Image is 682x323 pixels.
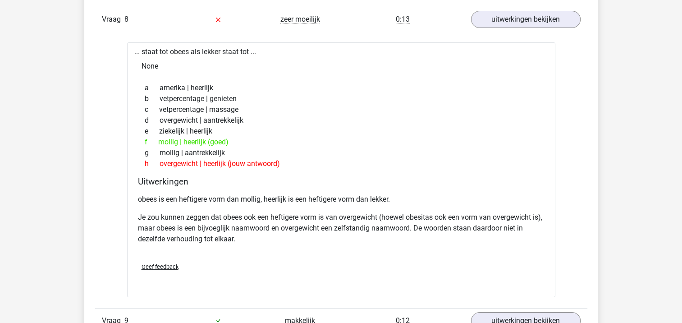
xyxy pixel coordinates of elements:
div: ... staat tot obees als lekker staat tot ... [127,42,555,297]
span: h [145,158,160,169]
p: Je zou kunnen zeggen dat obees ook een heftigere vorm is van overgewicht (hoewel obesitas ook een... [138,212,545,245]
div: ziekelijk | heerlijk [138,126,545,137]
span: d [145,115,160,126]
h4: Uitwerkingen [138,176,545,187]
div: overgewicht | aantrekkelijk [138,115,545,126]
div: vetpercentage | genieten [138,93,545,104]
div: vetpercentage | massage [138,104,545,115]
div: None [134,57,548,75]
span: f [145,137,158,148]
p: obees is een heftigere vorm dan mollig, heerlijk is een heftigere vorm dan lekker. [138,194,545,205]
div: overgewicht | heerlijk (jouw antwoord) [138,158,545,169]
span: e [145,126,159,137]
a: uitwerkingen bekijken [471,11,581,28]
div: mollig | aantrekkelijk [138,148,545,158]
span: c [145,104,159,115]
span: Geef feedback [142,263,179,270]
span: b [145,93,160,104]
span: 0:13 [396,15,410,24]
span: g [145,148,160,158]
span: Vraag [102,14,124,25]
div: amerika | heerlijk [138,83,545,93]
span: zeer moeilijk [280,15,320,24]
span: a [145,83,160,93]
div: mollig | heerlijk (goed) [138,137,545,148]
span: 8 [124,15,128,23]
